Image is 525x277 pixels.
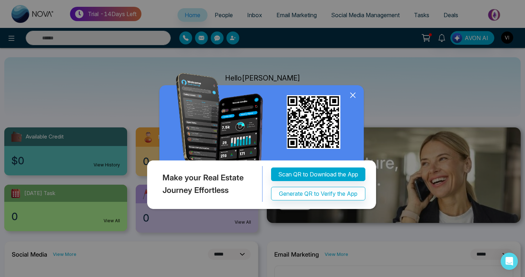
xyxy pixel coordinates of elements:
img: qr_for_download_app.png [287,95,340,149]
div: Make your Real Estate Journey Effortless [145,166,262,202]
button: Generate QR to Verify the App [271,187,365,200]
img: QRModal [145,73,380,212]
div: Open Intercom Messenger [501,253,518,270]
button: Scan QR to Download the App [271,167,365,181]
